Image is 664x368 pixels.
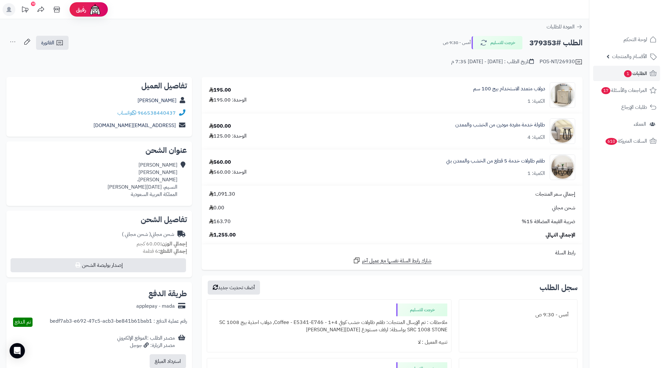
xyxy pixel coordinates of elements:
span: 610 [606,138,617,145]
div: ملاحظات : تم الإرسال المنتجات: طقم طاولات خشب كوفي 4+1 - Coffee - E5341-E746, دولاب احذية بيج 100... [211,316,447,336]
span: الإجمالي النهائي [546,231,575,239]
div: الكمية: 4 [527,134,545,141]
a: طلبات الإرجاع [593,100,660,115]
div: شحن مجاني [122,231,174,238]
a: الفاتورة [36,36,69,50]
a: طاولة خدمة مفردة مودرن من الخشب والمعدن [455,121,545,129]
span: العملاء [634,120,646,129]
button: أضف تحديث جديد [208,281,260,295]
div: تاريخ الطلب : [DATE] - [DATE] 7:35 م [451,58,534,65]
a: تحديثات المنصة [17,3,33,18]
img: 1752992404-1-90x90.jpg [550,118,575,144]
small: 60.00 كجم [137,240,187,248]
span: 1 [624,70,632,77]
small: 6 قطعة [143,247,187,255]
span: 163.70 [209,218,231,225]
div: applepay - mada [136,303,175,310]
img: 1756635811-1-90x90.jpg [550,154,575,180]
small: أمس - 9:30 ص [443,40,471,46]
h2: تفاصيل العميل [11,82,187,90]
h3: سجل الطلب [540,284,578,291]
div: POS-NT/26930 [540,58,583,66]
a: [EMAIL_ADDRESS][DOMAIN_NAME] [93,122,176,129]
img: 1751783003-220605010583-90x90.jpg [550,82,575,108]
div: الوحدة: 560.00 [209,169,247,176]
span: الأقسام والمنتجات [612,52,647,61]
img: logo-2.png [621,5,658,18]
img: ai-face.png [89,3,101,16]
span: 17 [601,87,610,94]
div: الوحدة: 195.00 [209,96,247,104]
strong: إجمالي الوزن: [160,240,187,248]
span: شارك رابط السلة نفسها مع عميل آخر [362,257,432,265]
a: دولاب متعدد الاستخدام بيج 100 سم [473,85,545,93]
span: إجمالي سعر المنتجات [535,191,575,198]
strong: إجمالي القطع: [158,247,187,255]
div: خرجت للتسليم [396,304,447,316]
div: الوحدة: 125.00 [209,132,247,140]
div: رقم عملية الدفع : bedf7ab3-e692-47c5-acb3-be841b61bab1 [50,318,187,327]
div: مصدر الطلب :الموقع الإلكتروني [117,334,175,349]
h2: الطلب #379353 [529,36,583,49]
div: 560.00 [209,159,231,166]
div: الكمية: 1 [527,98,545,105]
a: العودة للطلبات [547,23,583,31]
span: رفيق [76,6,86,13]
div: مصدر الزيارة: جوجل [117,342,175,349]
span: الفاتورة [41,39,54,47]
div: 195.00 [209,86,231,94]
a: السلات المتروكة610 [593,133,660,149]
button: خرجت للتسليم [472,36,523,49]
h2: طريقة الدفع [148,290,187,297]
div: أمس - 9:30 ص [463,309,573,321]
a: المراجعات والأسئلة17 [593,83,660,98]
h2: تفاصيل الشحن [11,216,187,223]
a: شارك رابط السلة نفسها مع عميل آخر [353,257,432,265]
span: السلات المتروكة [605,137,647,146]
a: الطلبات1 [593,66,660,81]
span: الطلبات [623,69,647,78]
span: طلبات الإرجاع [621,103,647,112]
div: تنبيه العميل : لا [211,336,447,349]
span: 1,091.30 [209,191,235,198]
div: رابط السلة [204,249,580,257]
span: 1,255.00 [209,231,236,239]
div: Open Intercom Messenger [10,343,25,358]
span: 0.00 [209,204,224,212]
a: 966538440437 [138,109,176,117]
span: ضريبة القيمة المضافة 15% [522,218,575,225]
a: طقم طاولات خدمة 5 قطع من الخشب والمعدن بني [446,157,545,165]
div: الكمية: 1 [527,170,545,177]
span: لوحة التحكم [623,35,647,44]
span: تم الدفع [15,318,31,326]
a: [PERSON_NAME] [138,97,176,104]
span: ( شحن مجاني ) [122,230,151,238]
button: إصدار بوليصة الشحن [11,258,186,272]
span: المراجعات والأسئلة [601,86,647,95]
a: واتساب [117,109,136,117]
div: [PERSON_NAME] [PERSON_NAME] [PERSON_NAME]، النسيم، [DATE][PERSON_NAME] المملكة العربية السعودية [108,161,177,198]
a: لوحة التحكم [593,32,660,47]
span: العودة للطلبات [547,23,575,31]
span: شحن مجاني [552,204,575,212]
div: 10 [31,2,35,6]
a: العملاء [593,116,660,132]
h2: عنوان الشحن [11,146,187,154]
div: 500.00 [209,123,231,130]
